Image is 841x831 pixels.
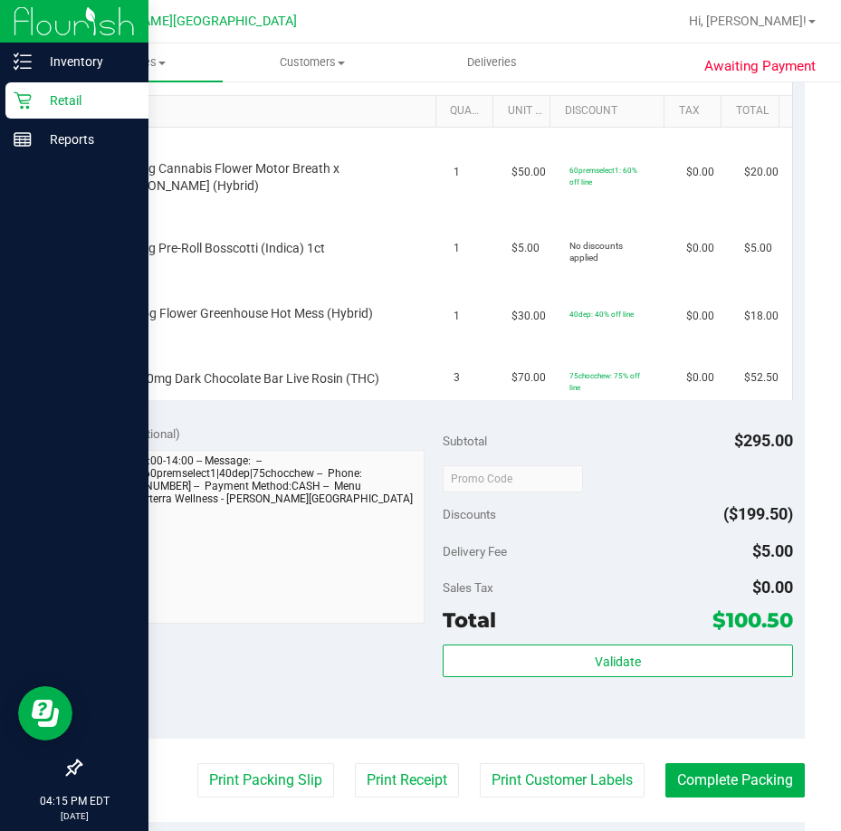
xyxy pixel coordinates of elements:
button: Print Customer Labels [480,763,645,798]
span: FT 0.5g Pre-Roll Bosscotti (Indica) 1ct [113,240,325,257]
span: FD 3.5g Flower Greenhouse Hot Mess (Hybrid) [113,305,373,322]
span: $5.00 [752,541,793,560]
span: 1 [454,308,460,325]
span: Discounts [443,498,496,530]
a: Unit Price [508,104,543,119]
span: $0.00 [686,240,714,257]
span: $0.00 [686,164,714,181]
span: Validate [595,654,641,669]
span: 1 [454,164,460,181]
span: $100.50 [712,607,793,633]
span: ($199.50) [723,504,793,523]
span: $20.00 [744,164,779,181]
span: $0.00 [686,308,714,325]
iframe: Resource center [18,686,72,740]
span: $70.00 [511,369,546,387]
span: FT 3.5g Cannabis Flower Motor Breath x [PERSON_NAME] (Hybrid) [113,160,408,195]
a: Customers [223,43,402,81]
span: Hi, [PERSON_NAME]! [689,14,807,28]
span: Total [443,607,496,633]
p: Reports [32,129,140,150]
button: Print Packing Slip [197,763,334,798]
a: Deliveries [402,43,581,81]
a: SKU [107,104,429,119]
span: $52.50 [744,369,779,387]
span: $18.00 [744,308,779,325]
a: Tax [679,104,714,119]
input: Promo Code [443,465,583,492]
span: $30.00 [511,308,546,325]
span: Customers [224,54,401,71]
span: 40dep: 40% off line [569,310,634,319]
span: [PERSON_NAME][GEOGRAPHIC_DATA] [73,14,297,29]
inline-svg: Inventory [14,53,32,71]
span: 3 [454,369,460,387]
p: Inventory [32,51,140,72]
span: $5.00 [511,240,540,257]
p: [DATE] [8,809,140,823]
span: 60premselect1: 60% off line [569,166,637,186]
a: Quantity [450,104,485,119]
span: Deliveries [443,54,541,71]
span: Sales Tax [443,580,493,595]
inline-svg: Retail [14,91,32,110]
span: Delivery Fee [443,544,507,559]
a: Total [736,104,771,119]
button: Print Receipt [355,763,459,798]
inline-svg: Reports [14,130,32,148]
span: $295.00 [734,431,793,450]
span: No discounts applied [569,241,623,263]
p: 04:15 PM EDT [8,793,140,809]
span: HT 200mg Dark Chocolate Bar Live Rosin (THC) [113,370,379,387]
a: Discount [565,104,658,119]
span: Awaiting Payment [704,56,816,77]
span: $5.00 [744,240,772,257]
span: 75chocchew: 75% off line [569,371,640,392]
span: $50.00 [511,164,546,181]
span: Subtotal [443,434,487,448]
span: $0.00 [752,578,793,597]
span: 1 [454,240,460,257]
p: Retail [32,90,140,111]
button: Validate [443,645,793,677]
button: Complete Packing [665,763,805,798]
span: $0.00 [686,369,714,387]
